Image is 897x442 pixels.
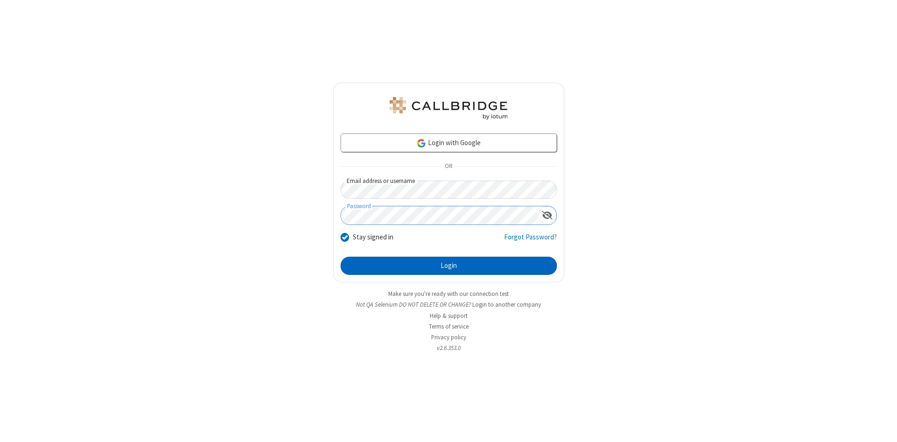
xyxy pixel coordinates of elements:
iframe: Chat [874,418,890,435]
li: v2.6.353.0 [333,344,564,352]
a: Terms of service [429,323,469,330]
img: google-icon.png [416,138,427,148]
input: Email address or username [341,181,557,199]
label: Stay signed in [353,232,393,243]
a: Forgot Password? [504,232,557,250]
a: Privacy policy [431,333,466,341]
button: Login to another company [472,300,541,309]
a: Make sure you're ready with our connection test [388,290,509,298]
button: Login [341,257,557,275]
li: Not QA Selenium DO NOT DELETE OR CHANGE? [333,300,564,309]
span: OR [441,160,456,173]
a: Help & support [430,312,468,320]
img: QA Selenium DO NOT DELETE OR CHANGE [388,97,509,119]
a: Login with Google [341,133,557,152]
div: Show password [538,206,556,224]
input: Password [341,206,538,225]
